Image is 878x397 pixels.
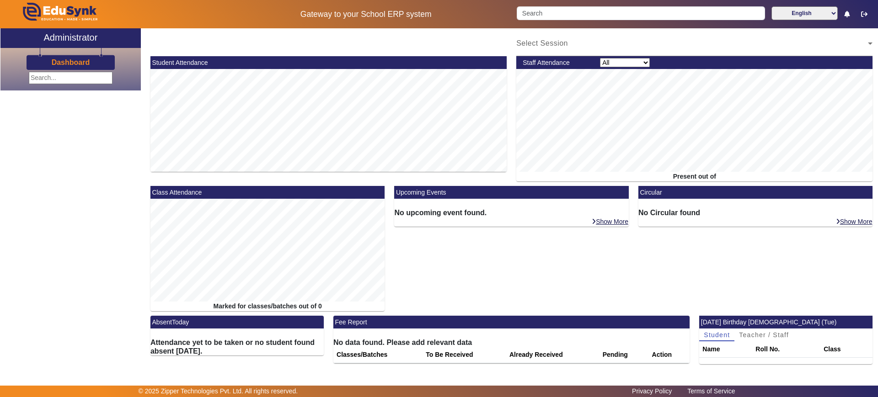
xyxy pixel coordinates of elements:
div: Present out of [516,172,873,181]
div: Marked for classes/batches out of 0 [150,302,385,311]
div: Staff Attendance [518,58,595,68]
th: Class [820,341,873,358]
p: © 2025 Zipper Technologies Pvt. Ltd. All rights reserved. [139,386,298,396]
a: Dashboard [51,58,91,67]
th: Classes/Batches [333,347,423,363]
input: Search... [29,72,112,84]
span: Teacher / Staff [739,332,789,338]
mat-card-header: Class Attendance [150,186,385,199]
th: Pending [600,347,649,363]
th: Action [649,347,690,363]
a: Show More [835,217,873,226]
a: Show More [591,217,629,226]
h6: No Circular found [638,208,873,217]
h2: Administrator [44,32,98,43]
h6: No data found. Please add relevant data [333,338,690,347]
a: Terms of Service [683,385,739,397]
mat-card-header: Fee Report [333,316,690,328]
mat-card-header: Student Attendance [150,56,507,69]
a: Administrator [0,28,141,48]
th: Name [699,341,752,358]
a: Privacy Policy [627,385,676,397]
th: Roll No. [752,341,820,358]
mat-card-header: Upcoming Events [394,186,629,199]
h3: Dashboard [52,58,90,67]
h6: No upcoming event found. [394,208,629,217]
mat-card-header: Circular [638,186,873,199]
span: Select Session [516,39,568,47]
h5: Gateway to your School ERP system [225,10,507,19]
th: To Be Received [423,347,506,363]
th: Already Received [506,347,600,363]
mat-card-header: AbsentToday [150,316,324,328]
mat-card-header: [DATE] Birthday [DEMOGRAPHIC_DATA] (Tue) [699,316,873,328]
span: Student [704,332,730,338]
input: Search [517,6,765,20]
h6: Attendance yet to be taken or no student found absent [DATE]. [150,338,324,355]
